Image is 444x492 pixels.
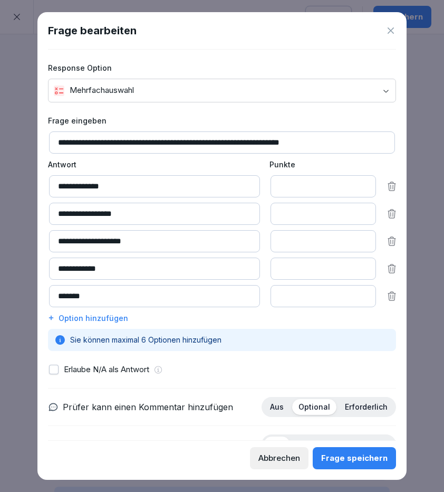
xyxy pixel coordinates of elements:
label: Frage eingeben [48,115,396,126]
p: Erforderlich [345,402,388,412]
button: Frage speichern [313,447,396,469]
p: Erforderlich [345,440,388,449]
p: Punkte [269,159,375,170]
div: Frage speichern [321,452,388,464]
p: Erlaube N/A als Antwort [64,364,149,376]
p: Antwort [48,159,259,170]
p: Prüfer kann einen Kommentar hinzufügen [63,401,233,413]
label: Response Option [48,62,396,73]
p: Prüfer kann ein Bild hinzufügen [63,438,191,451]
div: Abbrechen [258,452,300,464]
div: Sie können maximal 6 Optionen hinzufügen [48,329,396,351]
p: Aus [270,402,284,412]
h1: Frage bearbeiten [48,23,137,39]
p: Aus [270,440,284,449]
p: Optional [298,440,330,449]
p: Optional [298,402,330,412]
div: Option hinzufügen [48,313,396,324]
button: Abbrechen [250,447,308,469]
